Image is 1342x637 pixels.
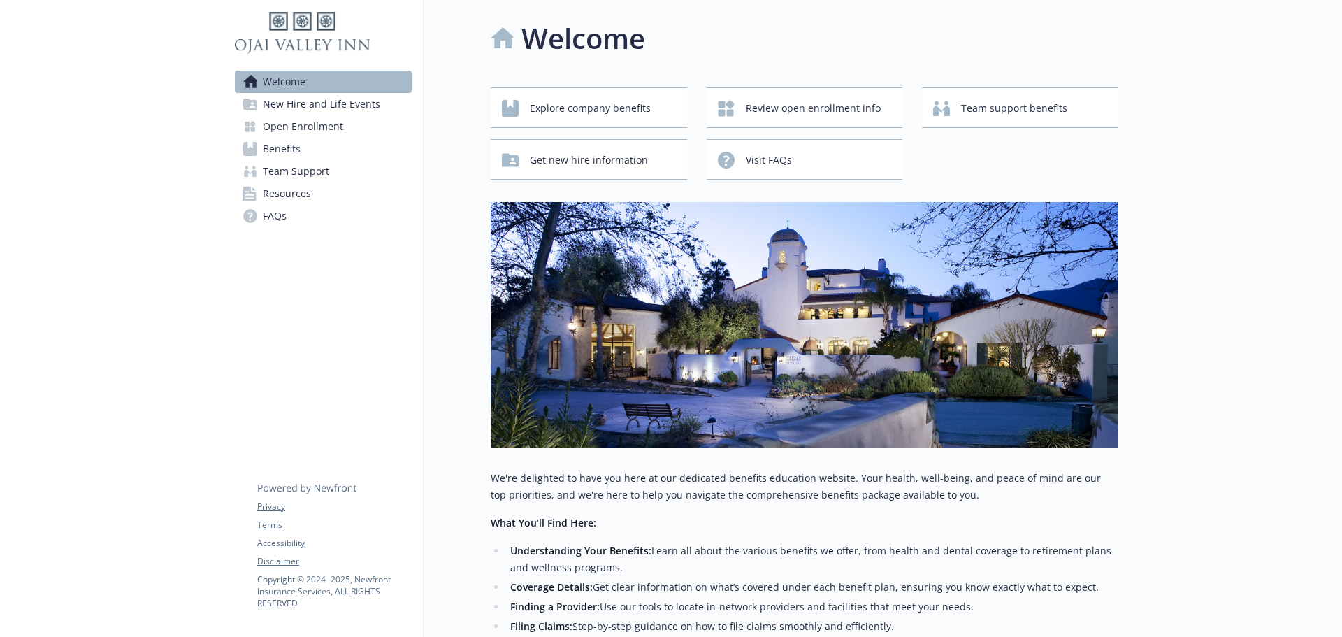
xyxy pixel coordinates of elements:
[491,470,1118,503] p: We're delighted to have you here at our dedicated benefits education website. Your health, well-b...
[257,519,411,531] a: Terms
[922,87,1118,128] button: Team support benefits
[707,139,903,180] button: Visit FAQs
[263,205,287,227] span: FAQs
[506,579,1118,596] li: Get clear information on what’s covered under each benefit plan, ensuring you know exactly what t...
[257,537,411,550] a: Accessibility
[263,160,329,182] span: Team Support
[510,600,600,613] strong: Finding a Provider:
[235,138,412,160] a: Benefits
[491,516,596,529] strong: What You’ll Find Here:
[263,71,305,93] span: Welcome
[530,95,651,122] span: Explore company benefits
[257,555,411,568] a: Disclaimer
[263,115,343,138] span: Open Enrollment
[263,182,311,205] span: Resources
[235,93,412,115] a: New Hire and Life Events
[530,147,648,173] span: Get new hire information
[746,147,792,173] span: Visit FAQs
[235,205,412,227] a: FAQs
[235,182,412,205] a: Resources
[235,71,412,93] a: Welcome
[257,501,411,513] a: Privacy
[746,95,881,122] span: Review open enrollment info
[506,618,1118,635] li: Step-by-step guidance on how to file claims smoothly and efficiently.
[235,160,412,182] a: Team Support
[521,17,645,59] h1: Welcome
[510,580,593,594] strong: Coverage Details:
[263,93,380,115] span: New Hire and Life Events
[707,87,903,128] button: Review open enrollment info
[961,95,1067,122] span: Team support benefits
[235,115,412,138] a: Open Enrollment
[510,620,572,633] strong: Filing Claims:
[491,139,687,180] button: Get new hire information
[510,544,651,557] strong: Understanding Your Benefits:
[263,138,301,160] span: Benefits
[506,543,1118,576] li: Learn all about the various benefits we offer, from health and dental coverage to retirement plan...
[257,573,411,609] p: Copyright © 2024 - 2025 , Newfront Insurance Services, ALL RIGHTS RESERVED
[491,202,1118,448] img: overview page banner
[506,599,1118,615] li: Use our tools to locate in-network providers and facilities that meet your needs.
[491,87,687,128] button: Explore company benefits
